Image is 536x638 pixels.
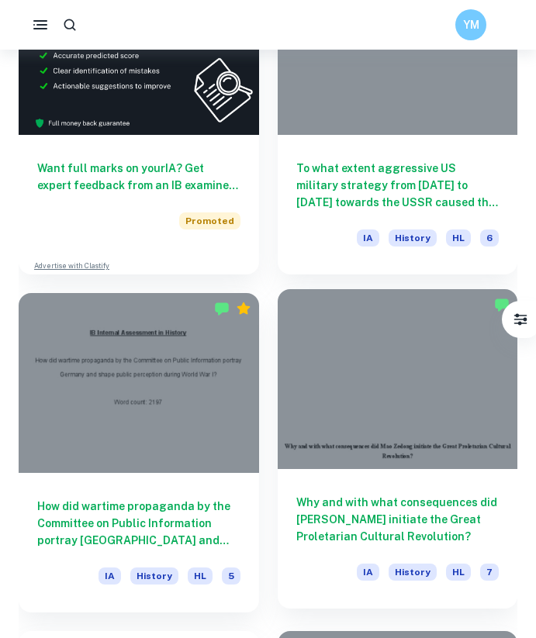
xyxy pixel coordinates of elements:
[357,564,379,581] span: IA
[19,293,259,612] a: How did wartime propaganda by the Committee on Public Information portray [GEOGRAPHIC_DATA] and s...
[188,567,213,585] span: HL
[37,498,240,549] h6: How did wartime propaganda by the Committee on Public Information portray [GEOGRAPHIC_DATA] and s...
[34,260,109,271] a: Advertise with Clastify
[505,304,536,335] button: Filter
[179,212,240,229] span: Promoted
[455,9,486,40] button: YM
[480,564,499,581] span: 7
[130,567,178,585] span: History
[446,564,471,581] span: HL
[222,567,240,585] span: 5
[214,301,230,316] img: Marked
[296,160,500,211] h6: To what extent aggressive US military strategy from [DATE] to [DATE] towards the USSR caused the ...
[99,567,121,585] span: IA
[480,229,499,247] span: 6
[236,301,251,316] div: Premium
[446,229,471,247] span: HL
[278,293,518,612] a: Why and with what consequences did [PERSON_NAME] initiate the Great Proletarian Cultural Revoluti...
[37,160,240,194] h6: Want full marks on your IA ? Get expert feedback from an IB examiner!
[494,297,510,312] img: Marked
[296,494,500,545] h6: Why and with what consequences did [PERSON_NAME] initiate the Great Proletarian Cultural Revolution?
[389,564,437,581] span: History
[462,16,480,33] h6: YM
[389,229,437,247] span: History
[357,229,379,247] span: IA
